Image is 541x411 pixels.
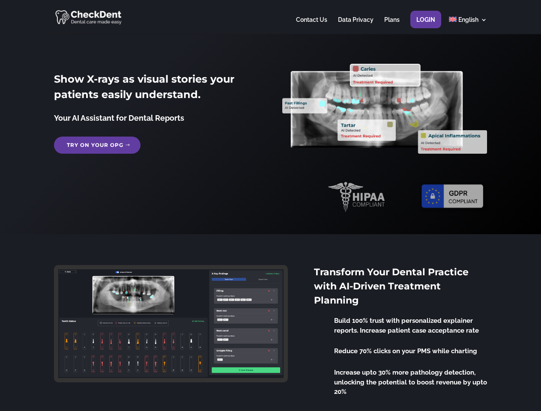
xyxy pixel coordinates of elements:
span: English [458,16,478,23]
img: X_Ray_annotated [282,64,487,154]
span: Increase upto 30% more pathology detection, unlocking the potential to boost revenue by upto 20% [334,369,487,396]
a: Login [416,17,435,33]
span: Your AI Assistant for Dental Reports [54,113,184,122]
h2: Show X-rays as visual stories your patients easily understand. [54,71,258,107]
a: English [449,17,487,33]
a: Try on your OPG [54,137,140,154]
span: Build 100% trust with personalized explainer reports. Increase patient case acceptance rate [334,317,479,334]
a: Plans [384,17,400,33]
span: Transform Your Dental Practice with AI-Driven Treatment Planning [314,266,469,306]
a: Data Privacy [338,17,374,33]
a: Contact Us [296,17,327,33]
span: Reduce 70% clicks on your PMS while charting [334,347,477,355]
img: CheckDent AI [55,9,123,25]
